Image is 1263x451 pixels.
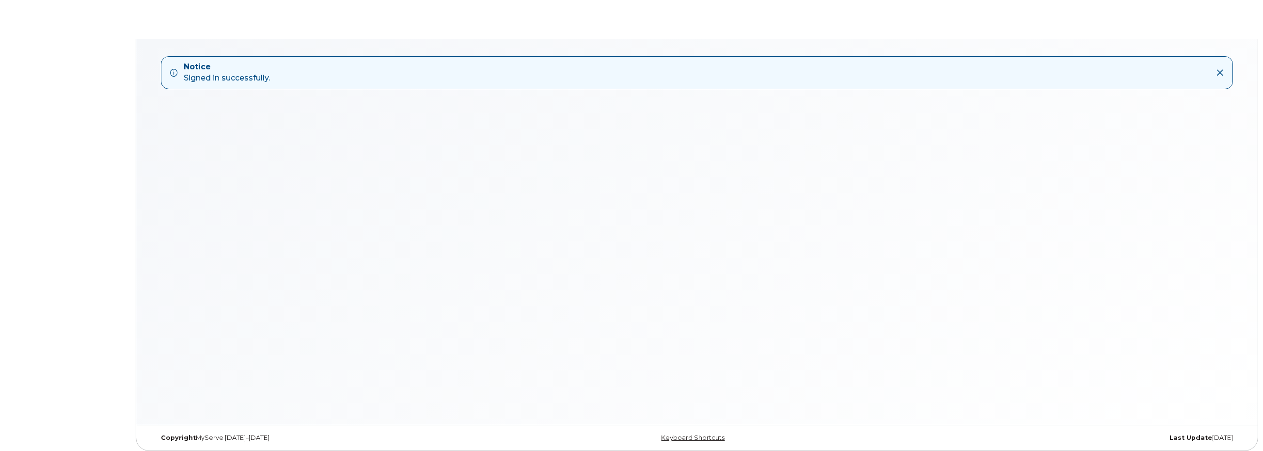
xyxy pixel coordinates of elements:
strong: Notice [184,62,270,73]
div: MyServe [DATE]–[DATE] [154,434,516,442]
a: Keyboard Shortcuts [661,434,725,441]
div: Signed in successfully. [184,62,270,84]
strong: Last Update [1169,434,1212,441]
strong: Copyright [161,434,196,441]
div: [DATE] [878,434,1240,442]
